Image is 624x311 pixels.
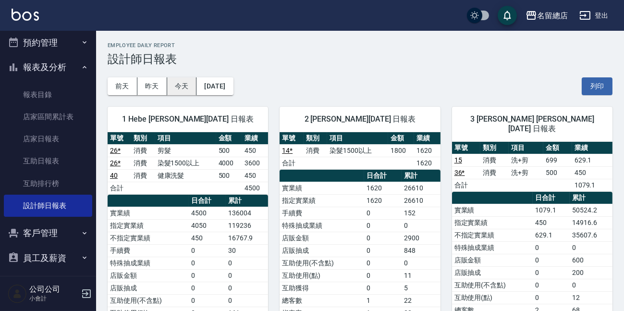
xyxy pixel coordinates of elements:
[242,169,268,182] td: 450
[108,132,131,145] th: 單號
[572,179,612,191] td: 1079.1
[108,52,612,66] h3: 設計師日報表
[364,294,402,307] td: 1
[364,232,402,244] td: 0
[29,285,78,294] h5: 公司公司
[4,84,92,106] a: 報表目錄
[452,254,533,266] td: 店販金額
[4,246,92,271] button: 員工及薪資
[189,269,226,282] td: 0
[131,169,155,182] td: 消費
[189,219,226,232] td: 4050
[480,154,509,166] td: 消費
[167,77,197,95] button: 今天
[402,207,440,219] td: 152
[196,77,233,95] button: [DATE]
[570,266,612,279] td: 200
[155,157,216,169] td: 染髮1500以上
[533,266,570,279] td: 0
[291,114,428,124] span: 2 [PERSON_NAME][DATE] 日報表
[119,114,257,124] span: 1 Hebe [PERSON_NAME][DATE] 日報表
[364,170,402,182] th: 日合計
[452,142,612,192] table: a dense table
[327,144,388,157] td: 染髮1500以上
[4,173,92,195] a: 互助排行榜
[4,221,92,246] button: 客戶管理
[108,182,131,194] td: 合計
[543,154,572,166] td: 699
[189,294,226,307] td: 0
[327,132,388,145] th: 項目
[216,132,242,145] th: 金額
[452,179,480,191] td: 合計
[280,194,364,207] td: 指定實業績
[280,244,364,257] td: 店販抽成
[452,142,480,154] th: 單號
[402,257,440,269] td: 0
[280,282,364,294] td: 互助獲得
[4,150,92,172] a: 互助日報表
[108,77,137,95] button: 前天
[452,229,533,241] td: 不指定實業績
[364,219,402,232] td: 0
[414,157,440,169] td: 1620
[189,195,226,207] th: 日合計
[570,204,612,216] td: 50524.2
[522,6,572,25] button: 名留總店
[4,106,92,128] a: 店家區間累計表
[110,172,118,179] a: 40
[480,142,509,154] th: 類別
[216,157,242,169] td: 4000
[4,30,92,55] button: 預約管理
[388,144,414,157] td: 1800
[280,132,440,170] table: a dense table
[242,132,268,145] th: 業績
[155,144,216,157] td: 剪髮
[452,279,533,291] td: 互助使用(不含點)
[570,192,612,204] th: 累計
[537,10,568,22] div: 名留總店
[582,77,612,95] button: 列印
[454,156,462,164] a: 15
[452,241,533,254] td: 特殊抽成業績
[280,269,364,282] td: 互助使用(點)
[108,269,189,282] td: 店販金額
[137,77,167,95] button: 昨天
[12,9,39,21] img: Logo
[402,294,440,307] td: 22
[226,244,269,257] td: 30
[570,216,612,229] td: 14916.6
[364,269,402,282] td: 0
[4,195,92,217] a: 設計師日報表
[216,144,242,157] td: 500
[533,241,570,254] td: 0
[364,207,402,219] td: 0
[226,195,269,207] th: 累計
[226,269,269,282] td: 0
[226,257,269,269] td: 0
[575,7,612,25] button: 登出
[533,204,570,216] td: 1079.1
[498,6,517,25] button: save
[414,132,440,145] th: 業績
[533,229,570,241] td: 629.1
[108,42,612,49] h2: Employee Daily Report
[108,207,189,219] td: 實業績
[280,182,364,194] td: 實業績
[29,294,78,303] p: 小會計
[189,282,226,294] td: 0
[402,194,440,207] td: 26610
[509,154,543,166] td: 洗+剪
[108,294,189,307] td: 互助使用(不含點)
[414,144,440,157] td: 1620
[189,244,226,257] td: 0
[509,166,543,179] td: 洗+剪
[216,169,242,182] td: 500
[533,216,570,229] td: 450
[226,232,269,244] td: 16767.9
[131,132,155,145] th: 類別
[533,254,570,266] td: 0
[108,257,189,269] td: 特殊抽成業績
[402,244,440,257] td: 848
[452,266,533,279] td: 店販抽成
